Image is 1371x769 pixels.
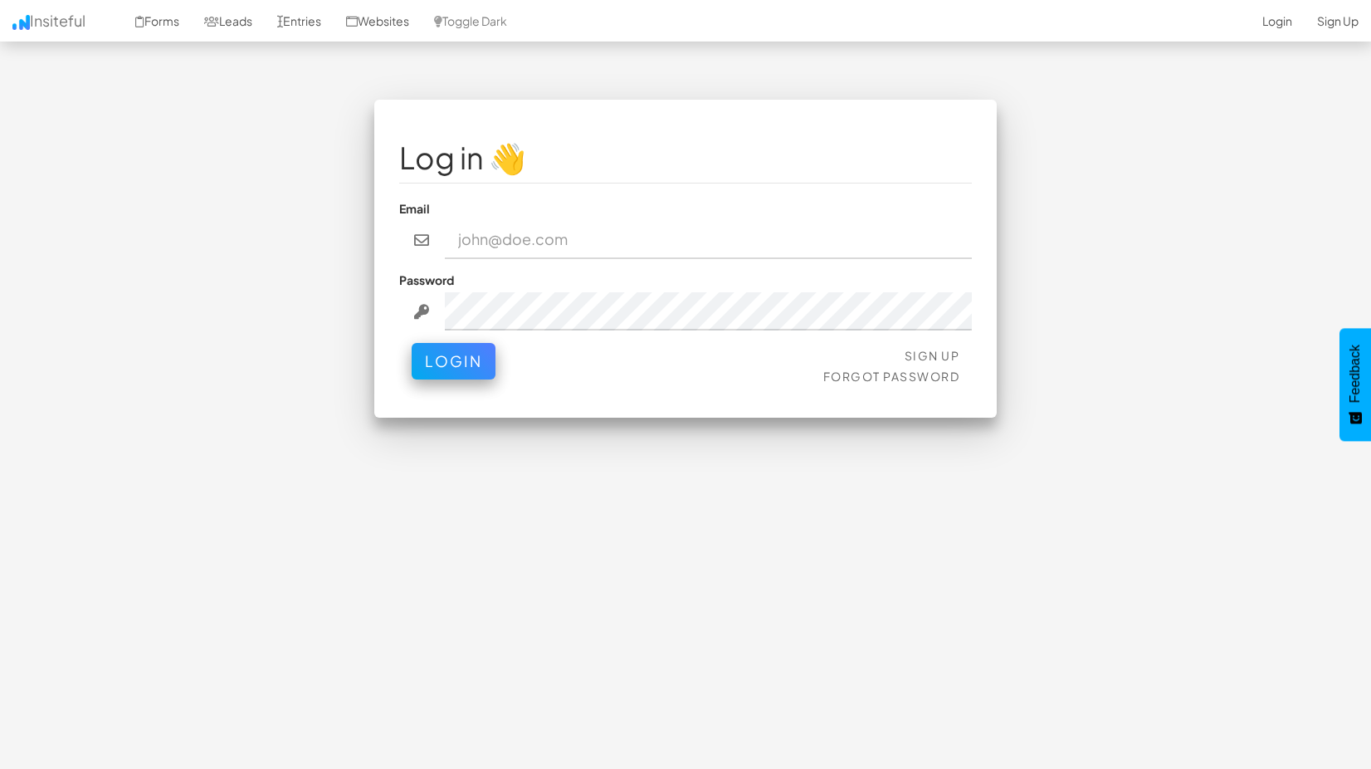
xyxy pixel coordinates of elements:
[12,15,30,30] img: icon.png
[823,369,960,384] a: Forgot Password
[399,141,972,174] h1: Log in 👋
[445,221,973,259] input: john@doe.com
[399,272,454,288] label: Password
[905,348,960,363] a: Sign Up
[1348,345,1363,403] span: Feedback
[412,343,495,380] button: Login
[399,200,430,217] label: Email
[1339,328,1371,441] button: Feedback - Show survey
